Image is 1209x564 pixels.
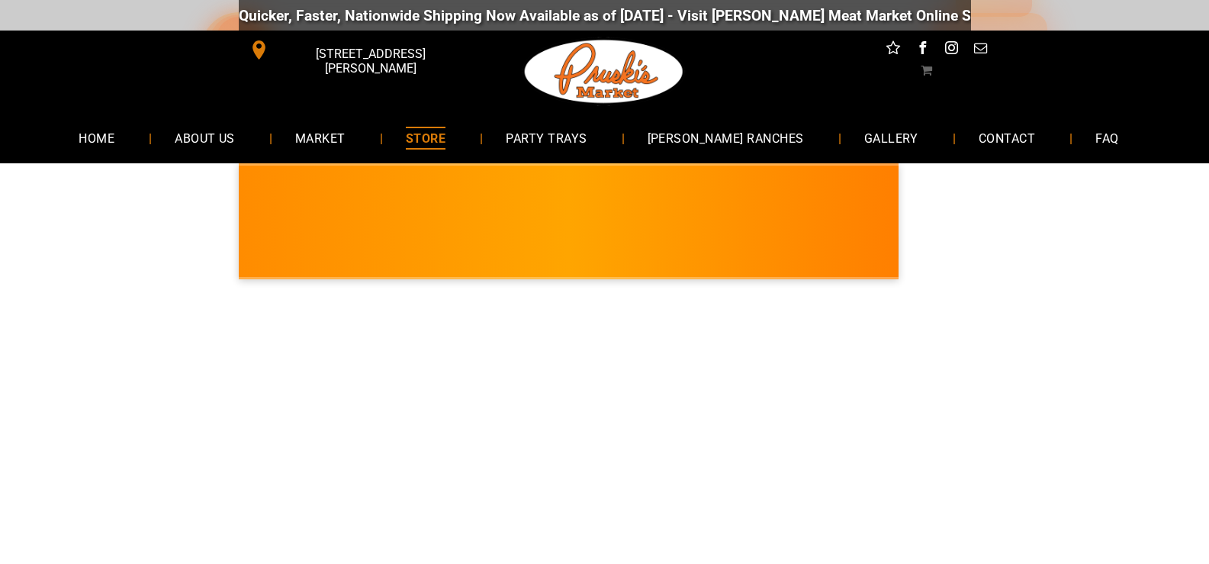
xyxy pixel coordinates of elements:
[941,38,961,62] a: instagram
[956,118,1058,158] a: CONTACT
[483,118,609,158] a: PARTY TRAYS
[841,118,941,158] a: GALLERY
[152,118,258,158] a: ABOUT US
[56,118,137,158] a: HOME
[383,118,468,158] a: STORE
[970,38,990,62] a: email
[912,38,932,62] a: facebook
[272,39,468,83] span: [STREET_ADDRESS][PERSON_NAME]
[239,38,472,62] a: [STREET_ADDRESS][PERSON_NAME]
[522,31,686,113] img: Pruski-s+Market+HQ+Logo2-1920w.png
[821,232,1121,256] span: [PERSON_NAME] MARKET
[272,118,368,158] a: MARKET
[883,38,903,62] a: Social network
[182,7,1106,24] div: Quicker, Faster, Nationwide Shipping Now Available as of [DATE] - Visit [PERSON_NAME] Meat Market...
[958,7,1106,24] a: [DOMAIN_NAME][URL]
[1072,118,1141,158] a: FAQ
[625,118,827,158] a: [PERSON_NAME] RANCHES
